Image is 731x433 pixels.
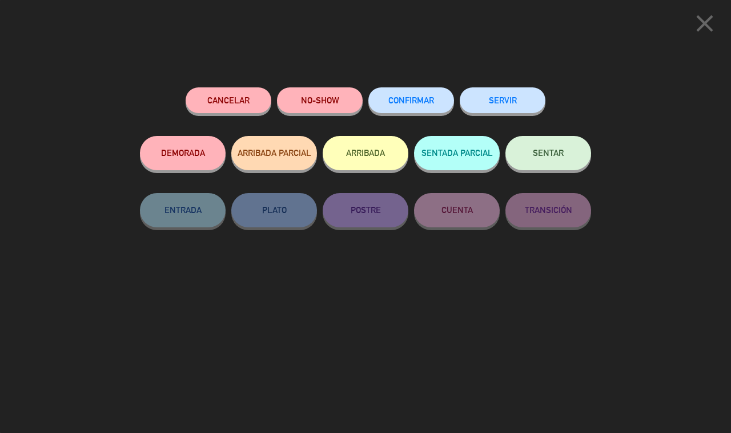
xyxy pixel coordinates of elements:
button: NO-SHOW [277,87,363,113]
button: close [687,9,722,42]
button: ARRIBADA [323,136,408,170]
button: SENTADA PARCIAL [414,136,500,170]
i: close [690,9,719,38]
button: POSTRE [323,193,408,227]
button: SENTAR [505,136,591,170]
button: SERVIR [460,87,545,113]
span: CONFIRMAR [388,95,434,105]
button: PLATO [231,193,317,227]
button: TRANSICIÓN [505,193,591,227]
button: ENTRADA [140,193,226,227]
span: SENTAR [533,148,564,158]
button: ARRIBADA PARCIAL [231,136,317,170]
button: CONFIRMAR [368,87,454,113]
span: ARRIBADA PARCIAL [238,148,311,158]
button: Cancelar [186,87,271,113]
button: CUENTA [414,193,500,227]
button: DEMORADA [140,136,226,170]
